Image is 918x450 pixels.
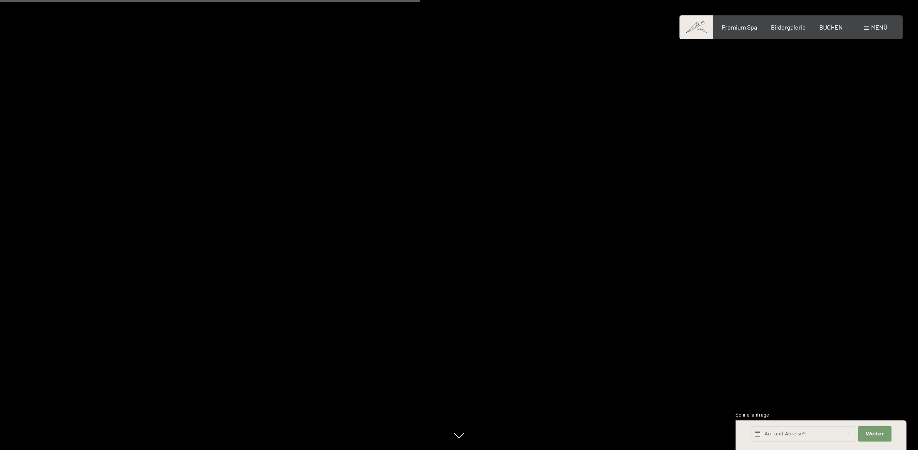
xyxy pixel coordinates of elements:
a: Premium Spa [722,23,757,31]
a: BUCHEN [819,23,843,31]
span: Weiter [866,430,884,437]
span: Menü [871,23,887,31]
button: Weiter [858,426,891,442]
span: Schnellanfrage [736,412,769,418]
a: Bildergalerie [771,23,806,31]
